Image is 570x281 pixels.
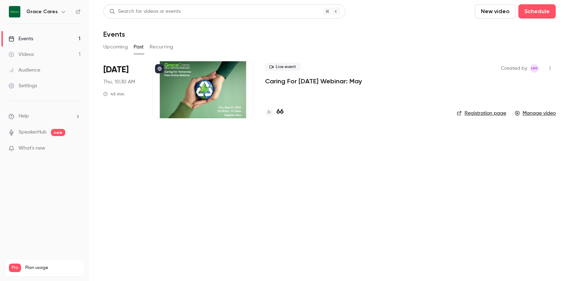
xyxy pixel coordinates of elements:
[109,8,181,15] div: Search for videos or events
[51,129,65,136] span: new
[475,4,515,19] button: New video
[25,265,80,271] span: Plan usage
[19,145,45,152] span: What's new
[265,77,362,85] a: Caring For [DATE] Webinar: May
[103,78,135,85] span: Thu, 10:30 AM
[103,91,124,97] div: 45 min
[9,82,37,89] div: Settings
[457,110,506,117] a: Registration page
[9,6,20,17] img: Grace Cares
[276,107,284,117] h4: 66
[9,51,34,58] div: Videos
[9,35,33,42] div: Events
[134,41,144,53] button: Past
[265,63,300,71] span: Live event
[19,129,47,136] a: SpeakerHub
[103,61,141,118] div: May 22 Thu, 10:30 AM (Europe/London)
[26,8,58,15] h6: Grace Cares
[531,64,538,73] span: HM
[530,64,539,73] span: Hannah Montgomery
[265,107,284,117] a: 66
[518,4,556,19] button: Schedule
[19,113,29,120] span: Help
[515,110,556,117] a: Manage video
[9,113,81,120] li: help-dropdown-opener
[9,67,40,74] div: Audience
[72,145,81,152] iframe: Noticeable Trigger
[9,264,21,272] span: Pro
[103,30,125,38] h1: Events
[103,41,128,53] button: Upcoming
[103,64,129,76] span: [DATE]
[501,64,527,73] span: Created by
[150,41,173,53] button: Recurring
